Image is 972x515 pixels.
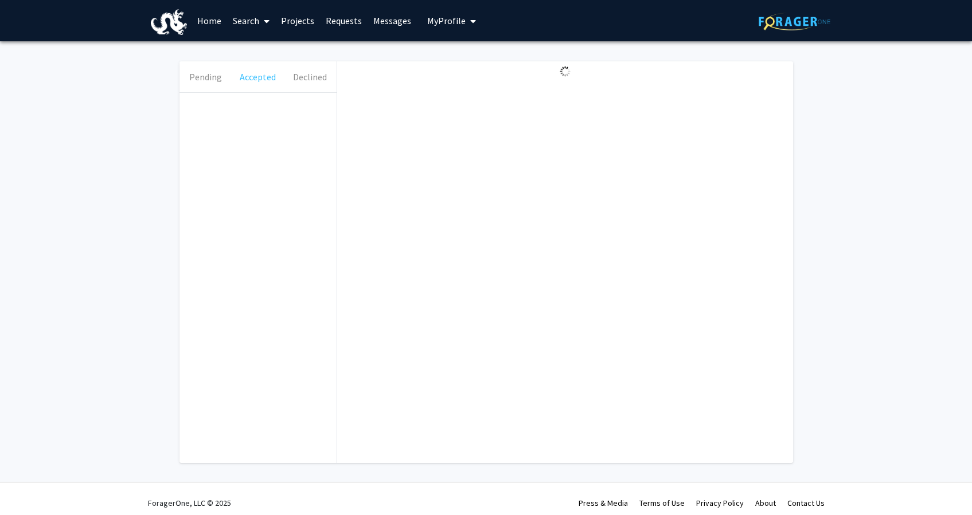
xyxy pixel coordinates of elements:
iframe: Chat [9,463,49,506]
a: Messages [368,1,417,41]
a: Projects [275,1,320,41]
a: Search [227,1,275,41]
img: ForagerOne Logo [759,13,830,30]
a: Contact Us [787,498,825,508]
button: Pending [179,61,232,92]
a: Home [192,1,227,41]
span: My Profile [427,15,466,26]
button: Declined [284,61,336,92]
a: Terms of Use [639,498,685,508]
button: Accepted [232,61,284,92]
a: Requests [320,1,368,41]
a: Privacy Policy [696,498,744,508]
a: About [755,498,776,508]
img: Drexel University Logo [151,9,188,35]
img: Loading [555,61,575,81]
a: Press & Media [579,498,628,508]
